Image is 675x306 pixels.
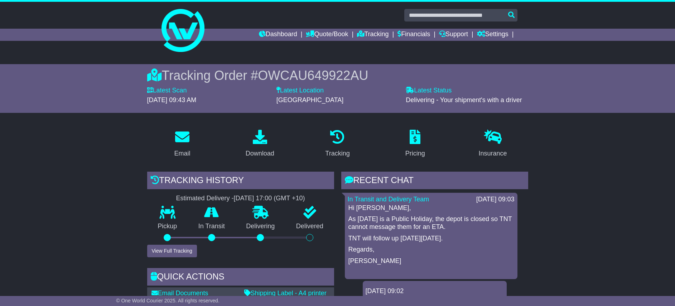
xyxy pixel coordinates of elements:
[147,268,334,287] div: Quick Actions
[151,290,208,297] a: Email Documents
[474,127,512,161] a: Insurance
[477,29,508,41] a: Settings
[401,127,430,161] a: Pricing
[258,68,368,83] span: OWCAU649922AU
[439,29,468,41] a: Support
[366,287,504,295] div: [DATE] 09:02
[306,29,348,41] a: Quote/Book
[348,215,514,231] p: As [DATE] is a Public Holiday, the depot is closed so TNT cannot message them for an ETA.
[147,245,197,257] button: View Full Tracking
[244,290,327,297] a: Shipping Label - A4 printer
[476,196,515,204] div: [DATE] 09:03
[348,204,514,212] p: Hi [PERSON_NAME],
[188,223,236,230] p: In Transit
[169,127,195,161] a: Email
[147,195,334,202] div: Estimated Delivery -
[147,172,334,191] div: Tracking history
[147,68,528,83] div: Tracking Order #
[357,29,389,41] a: Tracking
[348,235,514,243] p: TNT will follow up [DATE][DATE].
[147,223,188,230] p: Pickup
[406,87,452,95] label: Latest Status
[285,223,334,230] p: Delivered
[174,149,190,158] div: Email
[325,149,349,158] div: Tracking
[405,149,425,158] div: Pricing
[147,87,187,95] label: Latest Scan
[348,246,514,254] p: Regards,
[276,96,343,104] span: [GEOGRAPHIC_DATA]
[246,149,274,158] div: Download
[341,172,528,191] div: RECENT CHAT
[397,29,430,41] a: Financials
[116,298,220,303] span: © One World Courier 2025. All rights reserved.
[241,127,279,161] a: Download
[406,96,522,104] span: Delivering - Your shipment's with a driver
[348,257,514,265] p: [PERSON_NAME]
[259,29,297,41] a: Dashboard
[236,223,286,230] p: Delivering
[234,195,305,202] div: [DATE] 17:00 (GMT +10)
[276,87,324,95] label: Latest Location
[320,127,354,161] a: Tracking
[147,96,197,104] span: [DATE] 09:43 AM
[348,196,429,203] a: In Transit and Delivery Team
[479,149,507,158] div: Insurance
